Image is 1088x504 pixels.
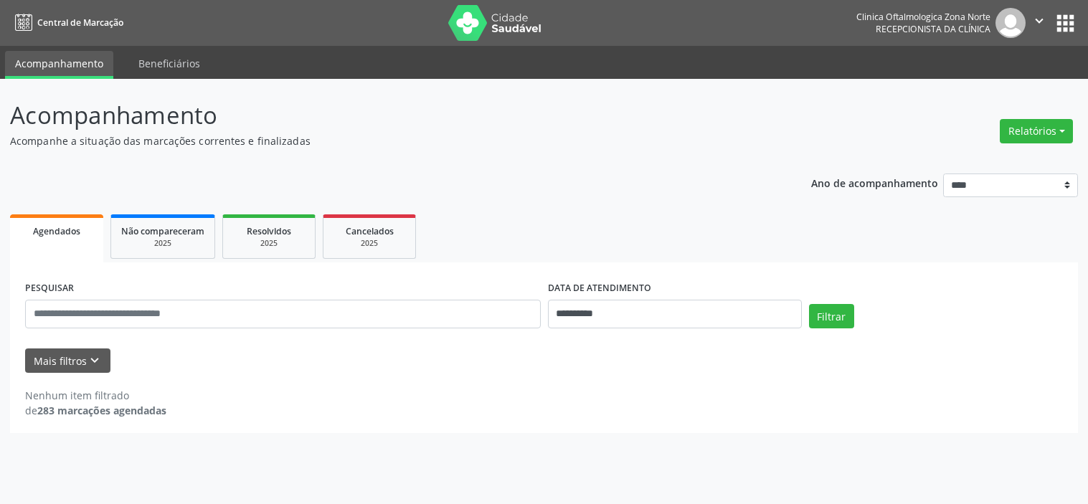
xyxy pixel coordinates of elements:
[1053,11,1078,36] button: apps
[33,225,80,237] span: Agendados
[811,173,938,191] p: Ano de acompanhamento
[121,225,204,237] span: Não compareceram
[25,277,74,300] label: PESQUISAR
[876,23,990,35] span: Recepcionista da clínica
[856,11,990,23] div: Clinica Oftalmologica Zona Norte
[10,11,123,34] a: Central de Marcação
[87,353,103,369] i: keyboard_arrow_down
[1031,13,1047,29] i: 
[25,348,110,374] button: Mais filtroskeyboard_arrow_down
[809,304,854,328] button: Filtrar
[10,133,757,148] p: Acompanhe a situação das marcações correntes e finalizadas
[37,16,123,29] span: Central de Marcação
[5,51,113,79] a: Acompanhamento
[247,225,291,237] span: Resolvidos
[1026,8,1053,38] button: 
[995,8,1026,38] img: img
[121,238,204,249] div: 2025
[346,225,394,237] span: Cancelados
[1000,119,1073,143] button: Relatórios
[128,51,210,76] a: Beneficiários
[233,238,305,249] div: 2025
[25,403,166,418] div: de
[37,404,166,417] strong: 283 marcações agendadas
[25,388,166,403] div: Nenhum item filtrado
[548,277,651,300] label: DATA DE ATENDIMENTO
[334,238,405,249] div: 2025
[10,98,757,133] p: Acompanhamento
